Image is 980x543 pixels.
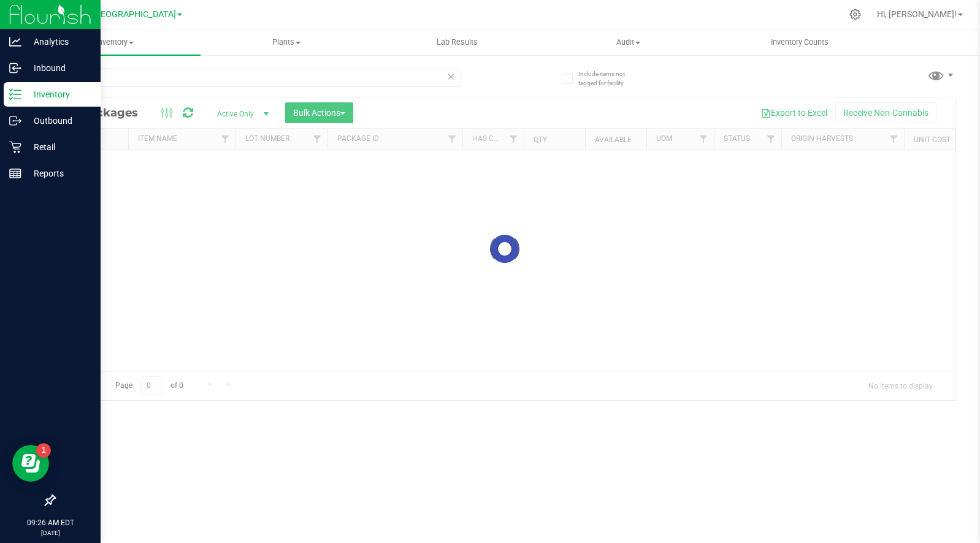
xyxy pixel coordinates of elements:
[29,37,201,48] span: Inventory
[9,115,21,127] inline-svg: Outbound
[578,69,640,88] span: Include items not tagged for facility
[29,29,201,55] a: Inventory
[420,37,494,48] span: Lab Results
[9,167,21,180] inline-svg: Reports
[9,88,21,101] inline-svg: Inventory
[9,36,21,48] inline-svg: Analytics
[12,445,49,482] iframe: Resource center
[9,62,21,74] inline-svg: Inbound
[6,517,95,528] p: 09:26 AM EDT
[54,69,461,87] input: Search Package ID, Item Name, SKU, Lot or Part Number...
[21,34,95,49] p: Analytics
[848,9,863,20] div: Manage settings
[9,141,21,153] inline-svg: Retail
[201,29,372,55] a: Plants
[201,37,371,48] span: Plants
[372,29,543,55] a: Lab Results
[446,69,455,85] span: Clear
[543,29,714,55] a: Audit
[714,29,885,55] a: Inventory Counts
[877,9,957,19] span: Hi, [PERSON_NAME]!
[68,9,176,20] span: GA2 - [GEOGRAPHIC_DATA]
[21,113,95,128] p: Outbound
[543,37,713,48] span: Audit
[6,528,95,537] p: [DATE]
[21,87,95,102] p: Inventory
[36,443,51,458] iframe: Resource center unread badge
[21,166,95,181] p: Reports
[21,140,95,154] p: Retail
[21,61,95,75] p: Inbound
[754,37,845,48] span: Inventory Counts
